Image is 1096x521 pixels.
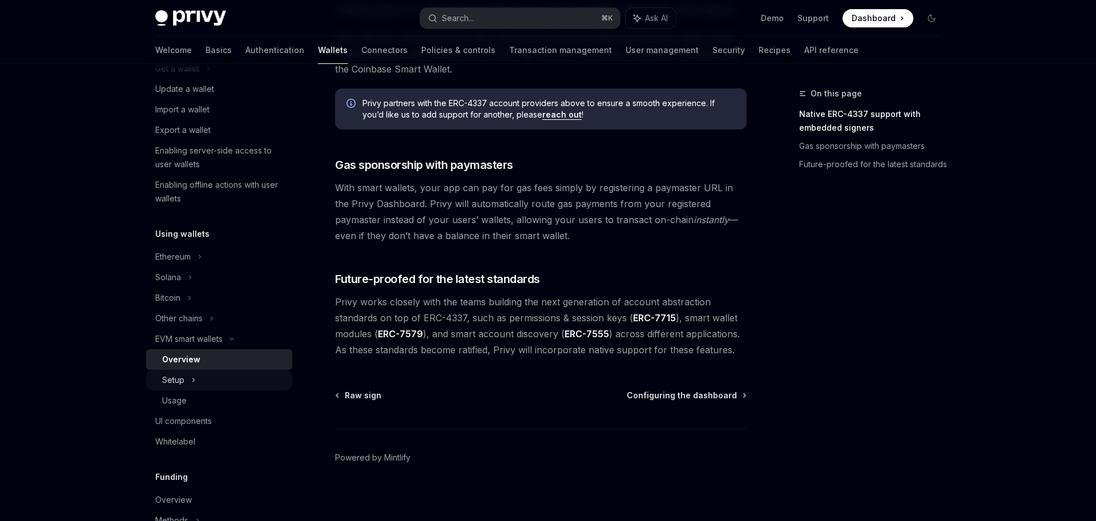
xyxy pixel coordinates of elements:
[155,10,226,26] img: dark logo
[811,87,862,100] span: On this page
[155,493,192,507] div: Overview
[162,353,200,366] div: Overview
[146,99,292,120] a: Import a wallet
[799,105,950,137] a: Native ERC-4337 support with embedded signers
[797,13,829,24] a: Support
[146,490,292,510] a: Overview
[146,140,292,175] a: Enabling server-side access to user wallets
[155,227,209,241] h5: Using wallets
[759,37,791,64] a: Recipes
[627,390,737,401] span: Configuring the dashboard
[633,312,676,324] a: ERC-7715
[761,13,784,24] a: Demo
[601,14,613,23] span: ⌘ K
[155,270,181,284] div: Solana
[442,11,474,25] div: Search...
[146,175,292,209] a: Enabling offline actions with user wallets
[712,37,745,64] a: Security
[155,37,192,64] a: Welcome
[146,349,292,370] a: Overview
[155,103,209,116] div: Import a wallet
[852,13,896,24] span: Dashboard
[155,82,214,96] div: Update a wallet
[799,137,950,155] a: Gas sponsorship with paymasters
[162,373,184,387] div: Setup
[345,390,381,401] span: Raw sign
[362,98,735,120] span: Privy partners with the ERC-4337 account providers above to ensure a smooth experience. If you’d ...
[146,79,292,99] a: Update a wallet
[155,312,203,325] div: Other chains
[804,37,859,64] a: API reference
[155,435,195,449] div: Whitelabel
[146,411,292,431] a: UI components
[146,431,292,452] a: Whitelabel
[542,110,582,120] a: reach out
[361,37,408,64] a: Connectors
[799,155,950,173] a: Future-proofed for the latest standards
[335,271,540,287] span: Future-proofed for the latest standards
[336,390,381,401] a: Raw sign
[146,120,292,140] a: Export a wallet
[378,328,423,340] a: ERC-7579
[205,37,232,64] a: Basics
[162,394,187,407] div: Usage
[155,144,285,171] div: Enabling server-side access to user wallets
[335,452,410,463] a: Powered by Mintlify
[421,37,495,64] a: Policies & controls
[245,37,304,64] a: Authentication
[626,8,676,29] button: Ask AI
[155,178,285,205] div: Enabling offline actions with user wallets
[420,8,620,29] button: Search...⌘K
[626,37,699,64] a: User management
[922,9,941,27] button: Toggle dark mode
[155,332,223,346] div: EVM smart wallets
[509,37,612,64] a: Transaction management
[694,214,729,225] em: instantly
[318,37,348,64] a: Wallets
[645,13,668,24] span: Ask AI
[335,294,747,358] span: Privy works closely with the teams building the next generation of account abstraction standards ...
[627,390,746,401] a: Configuring the dashboard
[146,390,292,411] a: Usage
[155,123,211,137] div: Export a wallet
[155,414,212,428] div: UI components
[155,250,191,264] div: Ethereum
[335,157,513,173] span: Gas sponsorship with paymasters
[155,470,188,484] h5: Funding
[335,180,747,244] span: With smart wallets, your app can pay for gas fees simply by registering a paymaster URL in the Pr...
[346,99,358,110] svg: Info
[155,291,180,305] div: Bitcoin
[843,9,913,27] a: Dashboard
[565,328,609,340] a: ERC-7555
